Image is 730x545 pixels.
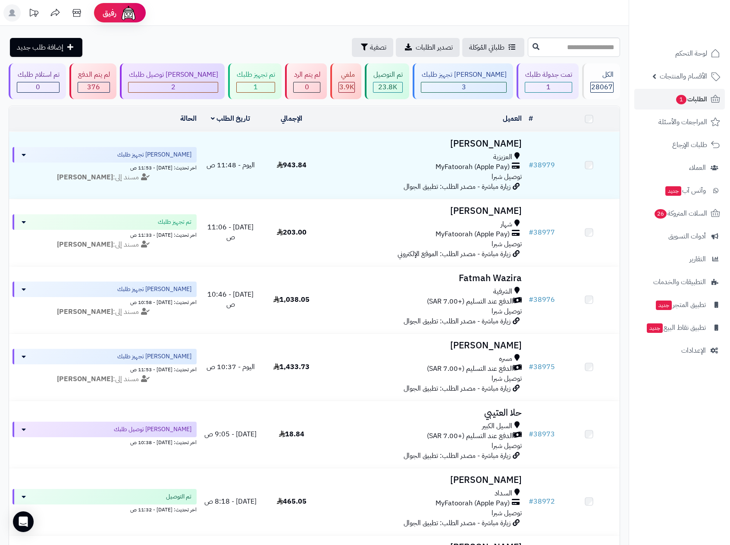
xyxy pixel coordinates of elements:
[378,82,397,92] span: 23.8K
[396,38,460,57] a: تصدير الطلبات
[118,63,226,99] a: [PERSON_NAME] توصيل طلبك 2
[23,4,44,24] a: تحديثات المنصة
[634,317,725,338] a: تطبيق نقاط البيعجديد
[421,82,506,92] div: 3
[114,425,191,434] span: [PERSON_NAME] توصيل طلبك
[681,345,706,357] span: الإعدادات
[117,352,191,361] span: [PERSON_NAME] تجهيز طلبك
[13,230,197,239] div: اخر تحديث: [DATE] - 11:33 ص
[254,82,258,92] span: 1
[373,82,403,92] div: 23821
[339,82,354,92] div: 3863
[529,160,533,170] span: #
[404,316,511,326] span: زيارة مباشرة - مصدر الطلب: تطبيق الجوال
[482,421,512,431] span: السيل الكبير
[373,70,403,80] div: تم التوصيل
[634,43,725,64] a: لوحة التحكم
[87,82,100,92] span: 376
[416,42,453,53] span: تصدير الطلبات
[13,437,197,446] div: اخر تحديث: [DATE] - 10:38 ص
[7,63,68,99] a: تم استلام طلبك 0
[529,496,533,507] span: #
[338,70,355,80] div: ملغي
[515,63,581,99] a: تمت جدولة طلبك 1
[211,113,250,124] a: تاريخ الطلب
[128,82,218,92] div: 2
[13,504,197,514] div: اخر تحديث: [DATE] - 11:32 ص
[462,38,524,57] a: طلباتي المُوكلة
[204,429,257,439] span: [DATE] - 9:05 ص
[329,63,363,99] a: ملغي 3.9K
[6,307,203,317] div: مسند إلى:
[78,70,110,80] div: لم يتم الدفع
[493,287,512,297] span: الشرفية
[281,113,302,124] a: الإجمالي
[529,429,533,439] span: #
[525,82,572,92] div: 1
[404,383,511,394] span: زيارة مباشرة - مصدر الطلب: تطبيق الجوال
[207,222,254,242] span: [DATE] - 11:06 ص
[676,95,686,104] span: 1
[17,42,63,53] span: إضافة طلب جديد
[529,294,533,305] span: #
[655,299,706,311] span: تطبيق المتجر
[435,498,510,508] span: MyFatoorah (Apple Pay)
[326,341,522,351] h3: [PERSON_NAME]
[427,431,513,441] span: الدفع عند التسليم (+7.00 SAR)
[499,354,512,364] span: مسره
[279,429,304,439] span: 18.84
[501,219,512,229] span: شهار
[495,489,512,498] span: السداد
[529,227,555,238] a: #38977
[668,230,706,242] span: أدوات التسويق
[529,160,555,170] a: #38979
[277,160,307,170] span: 943.84
[646,322,706,334] span: تطبيق نقاط البيع
[656,301,672,310] span: جديد
[226,63,284,99] a: تم تجهيز طلبك 1
[305,82,309,92] span: 0
[13,364,197,373] div: اخر تحديث: [DATE] - 11:53 ص
[634,180,725,201] a: وآتس آبجديد
[237,82,275,92] div: 1
[117,285,191,294] span: [PERSON_NAME] تجهيز طلبك
[120,4,137,22] img: ai-face.png
[352,38,393,57] button: تصفية
[634,226,725,247] a: أدوات التسويق
[634,340,725,361] a: الإعدادات
[404,518,511,528] span: زيارة مباشرة - مصدر الطلب: تطبيق الجوال
[6,172,203,182] div: مسند إلى:
[525,70,573,80] div: تمت جدولة طلبك
[493,152,512,162] span: العزيزية
[421,70,507,80] div: [PERSON_NAME] تجهيز طلبك
[529,113,533,124] a: #
[529,362,533,372] span: #
[654,207,707,219] span: السلات المتروكة
[591,82,613,92] span: 28067
[294,82,320,92] div: 0
[236,70,276,80] div: تم تجهيز طلبك
[655,209,667,219] span: 26
[57,307,113,317] strong: [PERSON_NAME]
[664,185,706,197] span: وآتس آب
[398,249,511,259] span: زيارة مباشرة - مصدر الطلب: الموقع الإلكتروني
[675,47,707,60] span: لوحة التحكم
[17,70,60,80] div: تم استلام طلبك
[78,82,110,92] div: 376
[590,70,614,80] div: الكل
[404,182,511,192] span: زيارة مباشرة - مصدر الطلب: تطبيق الجوال
[277,496,307,507] span: 465.05
[277,227,307,238] span: 203.00
[492,441,522,451] span: توصيل شبرا
[689,162,706,174] span: العملاء
[13,163,197,172] div: اخر تحديث: [DATE] - 11:53 ص
[427,364,513,374] span: الدفع عند التسليم (+7.00 SAR)
[6,240,203,250] div: مسند إلى:
[675,93,707,105] span: الطلبات
[370,42,386,53] span: تصفية
[57,172,113,182] strong: [PERSON_NAME]
[204,496,257,507] span: [DATE] - 8:18 ص
[6,374,203,384] div: مسند إلى:
[326,408,522,418] h3: حلا العتيبي
[411,63,515,99] a: [PERSON_NAME] تجهيز طلبك 3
